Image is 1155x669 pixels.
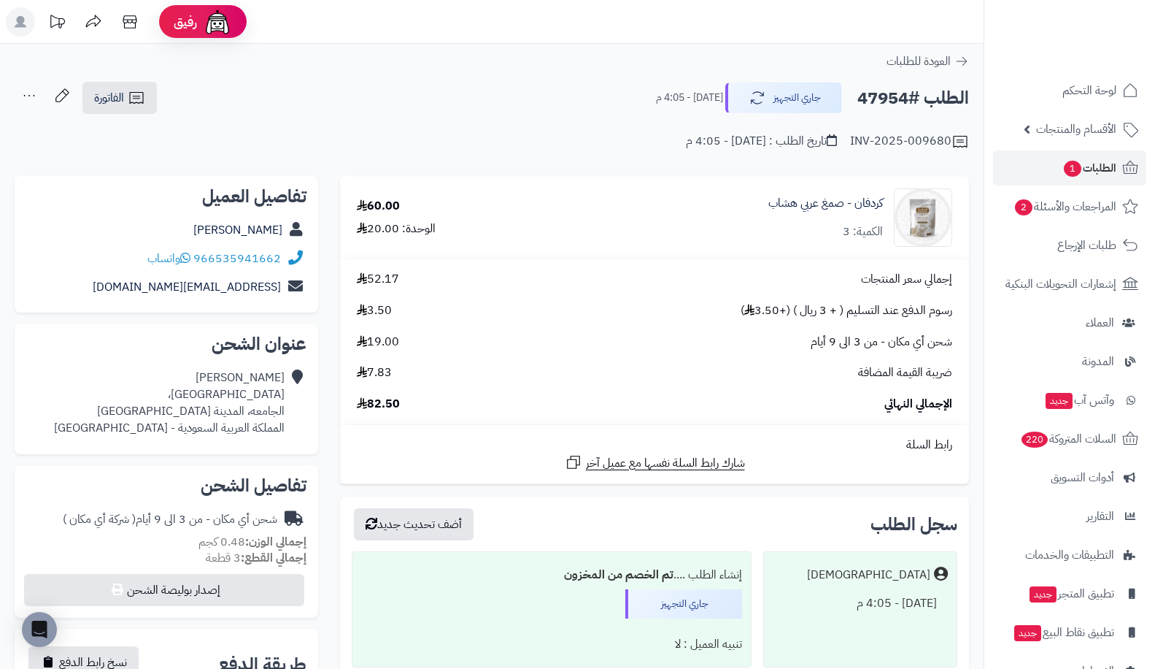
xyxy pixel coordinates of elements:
div: تنبيه العميل : لا [361,630,742,659]
span: التقارير [1086,506,1114,527]
h2: تفاصيل العميل [26,188,306,205]
div: [PERSON_NAME] [GEOGRAPHIC_DATA]، الجامعه، المدينة [GEOGRAPHIC_DATA] المملكة العربية السعودية - [G... [54,370,285,436]
img: ai-face.png [203,7,232,37]
span: العملاء [1086,313,1114,333]
strong: إجمالي القطع: [241,549,306,567]
a: العودة للطلبات [886,53,969,70]
a: التقارير [993,499,1146,534]
span: 7.83 [357,364,392,381]
h2: عنوان الشحن [26,335,306,353]
a: العملاء [993,305,1146,340]
span: السلات المتروكة [1020,429,1116,449]
span: جديد [1014,625,1041,641]
span: جديد [1046,393,1073,409]
a: واتساب [147,250,190,267]
span: شحن أي مكان - من 3 الى 9 أيام [811,334,952,351]
div: الكمية: 3 [843,223,883,240]
div: الوحدة: 20.00 [357,221,436,237]
strong: إجمالي الوزن: [245,533,306,551]
button: إصدار بوليصة الشحن [24,574,304,606]
div: شحن أي مكان - من 3 الى 9 أيام [63,511,277,528]
img: karpro1-90x90.jpg [895,188,951,247]
a: تحديثات المنصة [39,7,75,40]
span: المدونة [1082,351,1114,372]
h2: تفاصيل الشحن [26,477,306,494]
span: 3.50 [357,302,392,319]
a: التطبيقات والخدمات [993,538,1146,573]
button: أضف تحديث جديد [354,508,474,540]
a: طلبات الإرجاع [993,228,1146,263]
a: كردفان - صمغ عربي هشاب [768,195,883,212]
div: رابط السلة [346,437,963,454]
span: وآتس آب [1044,390,1114,410]
span: 220 [1020,431,1049,448]
div: جاري التجهيز [625,589,742,619]
a: لوحة التحكم [993,73,1146,108]
div: إنشاء الطلب .... [361,561,742,589]
small: 0.48 كجم [198,533,306,551]
h3: سجل الطلب [870,516,957,533]
span: التطبيقات والخدمات [1025,545,1114,565]
span: 82.50 [357,396,400,413]
span: رفيق [174,13,197,31]
div: [DEMOGRAPHIC_DATA] [807,567,930,584]
a: 966535941662 [193,250,281,267]
a: شارك رابط السلة نفسها مع عميل آخر [565,454,745,472]
span: تطبيق المتجر [1028,584,1114,604]
span: لوحة التحكم [1062,80,1116,101]
button: جاري التجهيز [725,83,842,113]
span: العودة للطلبات [886,53,951,70]
span: المراجعات والأسئلة [1013,196,1116,217]
a: [EMAIL_ADDRESS][DOMAIN_NAME] [93,278,281,296]
span: ضريبة القيمة المضافة [858,364,952,381]
div: Open Intercom Messenger [22,612,57,647]
span: 1 [1063,160,1082,177]
a: السلات المتروكة220 [993,421,1146,456]
div: تاريخ الطلب : [DATE] - 4:05 م [686,133,837,150]
a: الطلبات1 [993,150,1146,186]
a: إشعارات التحويلات البنكية [993,267,1146,302]
span: أدوات التسويق [1051,467,1114,488]
a: أدوات التسويق [993,460,1146,495]
img: logo-2.png [1056,12,1141,42]
span: شارك رابط السلة نفسها مع عميل آخر [586,455,745,472]
span: الأقسام والمنتجات [1036,119,1116,139]
div: [DATE] - 4:05 م [773,589,948,618]
span: ( شركة أي مكان ) [63,511,136,528]
span: الإجمالي النهائي [884,396,952,413]
span: إجمالي سعر المنتجات [861,271,952,288]
a: تطبيق نقاط البيعجديد [993,615,1146,650]
span: الفاتورة [94,89,124,107]
span: طلبات الإرجاع [1057,235,1116,256]
span: 2 [1014,199,1033,216]
span: الطلبات [1062,158,1116,178]
div: 60.00 [357,198,400,215]
a: تطبيق المتجرجديد [993,576,1146,611]
span: إشعارات التحويلات البنكية [1005,274,1116,294]
small: 3 قطعة [206,549,306,567]
small: [DATE] - 4:05 م [656,91,723,105]
span: تطبيق نقاط البيع [1013,622,1114,643]
a: المدونة [993,344,1146,379]
a: المراجعات والأسئلة2 [993,189,1146,224]
span: 19.00 [357,334,399,351]
span: رسوم الدفع عند التسليم ( + 3 ريال ) (+3.50 ) [741,302,952,319]
a: الفاتورة [82,82,157,114]
a: [PERSON_NAME] [193,221,282,239]
div: INV-2025-009680 [850,133,969,150]
span: جديد [1030,586,1057,603]
b: تم الخصم من المخزون [564,566,673,584]
a: وآتس آبجديد [993,383,1146,418]
h2: الطلب #47954 [857,83,969,113]
span: 52.17 [357,271,399,288]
